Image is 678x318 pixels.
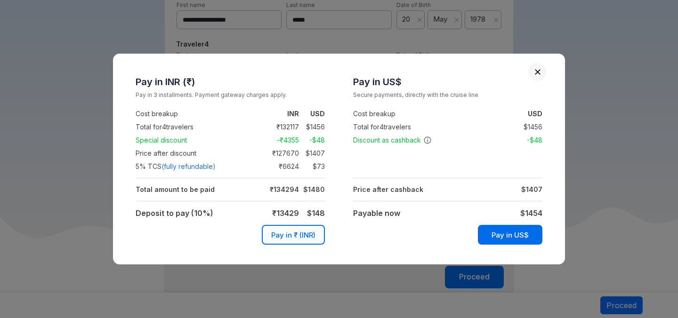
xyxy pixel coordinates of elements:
[353,76,542,87] h3: Pay in US$
[520,208,542,218] strong: $ 1454
[136,107,259,120] td: Cost breakup
[136,90,325,100] small: Pay in 3 installments. Payment gateway charges apply.
[521,185,542,193] strong: $ 1407
[161,162,216,171] span: (fully refundable)
[136,160,259,173] td: 5 % TCS
[272,208,299,218] strong: ₹ 13429
[310,110,325,118] strong: USD
[353,107,477,120] td: Cost breakup
[259,161,299,172] td: ₹ 6624
[353,135,432,145] span: Discount as cashback
[299,135,325,146] td: -$ 48
[136,120,259,134] td: Total for 4 travelers
[534,69,541,75] button: Close
[353,120,477,134] td: Total for 4 travelers
[259,148,299,159] td: ₹ 127670
[353,90,542,100] small: Secure payments, directly with the cruise line
[478,225,542,245] button: Pay in US$
[262,225,325,245] button: Pay in ₹ (INR)
[353,208,400,218] strong: Payable now
[299,148,325,159] td: $ 1407
[353,185,423,193] strong: Price after cashback
[259,121,299,133] td: ₹ 132117
[299,161,325,172] td: $ 73
[299,121,325,133] td: $ 1456
[307,208,325,218] strong: $ 148
[303,185,325,193] strong: $ 1480
[136,147,259,160] td: Price after discount
[517,135,542,146] td: -$ 48
[270,185,299,193] strong: ₹ 134294
[136,208,213,218] strong: Deposit to pay (10%)
[259,135,299,146] td: -₹ 4355
[136,76,325,87] h3: Pay in INR (₹)
[287,110,299,118] strong: INR
[136,185,215,193] strong: Total amount to be paid
[528,110,542,118] strong: USD
[517,121,542,133] td: $ 1456
[136,134,259,147] td: Special discount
